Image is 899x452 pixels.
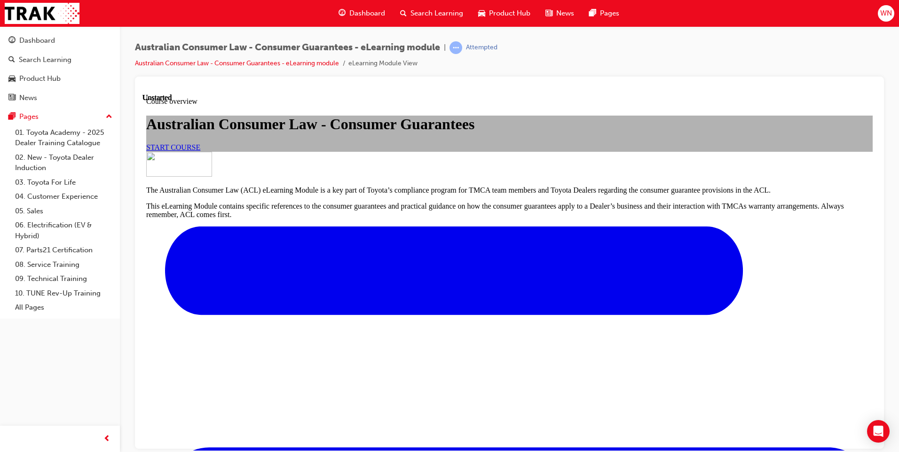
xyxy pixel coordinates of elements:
[4,22,730,39] h1: Australian Consumer Law - Consumer Guarantees
[19,73,61,84] div: Product Hub
[11,175,116,190] a: 03. Toyota For Life
[545,8,552,19] span: news-icon
[582,4,627,23] a: pages-iconPages
[4,30,116,108] button: DashboardSearch LearningProduct HubNews
[8,75,16,83] span: car-icon
[8,94,16,102] span: news-icon
[349,8,385,19] span: Dashboard
[11,204,116,218] a: 05. Sales
[444,42,446,53] span: |
[393,4,471,23] a: search-iconSearch Learning
[4,108,116,125] button: Pages
[103,433,110,445] span: prev-icon
[19,111,39,122] div: Pages
[19,35,55,46] div: Dashboard
[11,243,116,257] a: 07. Parts21 Certification
[400,8,407,19] span: search-icon
[4,51,116,69] a: Search Learning
[449,41,462,54] span: learningRecordVerb_ATTEMPT-icon
[11,286,116,301] a: 10. TUNE Rev-Up Training
[19,93,37,103] div: News
[589,8,596,19] span: pages-icon
[4,32,116,49] a: Dashboard
[135,42,440,53] span: Australian Consumer Law - Consumer Guarantees - eLearning module
[4,109,730,125] p: This eLearning Module contains specific references to the consumer guarantees and practical guida...
[4,93,730,101] p: The Australian Consumer Law (ACL) eLearning Module is a key part of Toyota’s compliance program f...
[600,8,619,19] span: Pages
[489,8,530,19] span: Product Hub
[880,8,892,19] span: WN
[556,8,574,19] span: News
[106,111,112,123] span: up-icon
[348,58,418,69] li: eLearning Module View
[11,125,116,150] a: 01. Toyota Academy - 2025 Dealer Training Catalogue
[878,5,894,22] button: WN
[8,56,15,64] span: search-icon
[867,420,890,443] div: Open Intercom Messenger
[11,300,116,315] a: All Pages
[4,89,116,107] a: News
[8,37,16,45] span: guage-icon
[19,55,71,65] div: Search Learning
[11,257,116,272] a: 08. Service Training
[11,272,116,286] a: 09. Technical Training
[8,113,16,121] span: pages-icon
[4,50,58,58] a: START COURSE
[11,189,116,204] a: 04. Customer Experience
[410,8,463,19] span: Search Learning
[538,4,582,23] a: news-iconNews
[11,150,116,175] a: 02. New - Toyota Dealer Induction
[11,218,116,243] a: 06. Electrification (EV & Hybrid)
[478,8,485,19] span: car-icon
[471,4,538,23] a: car-iconProduct Hub
[466,43,497,52] div: Attempted
[135,59,339,67] a: Australian Consumer Law - Consumer Guarantees - eLearning module
[5,3,79,24] img: Trak
[331,4,393,23] a: guage-iconDashboard
[4,70,116,87] a: Product Hub
[339,8,346,19] span: guage-icon
[4,4,55,12] span: Course overview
